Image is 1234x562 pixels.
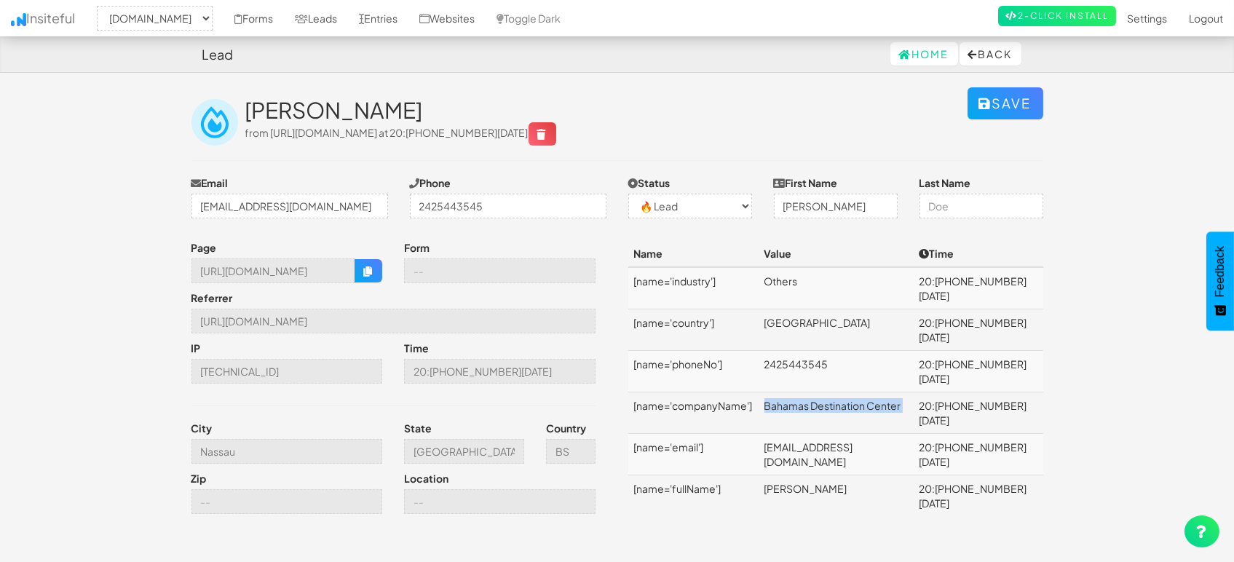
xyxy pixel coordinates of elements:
[191,341,201,355] label: IP
[628,392,759,434] td: [name='companyName']
[913,351,1043,392] td: 20:[PHONE_NUMBER][DATE]
[628,434,759,475] td: [name='email']
[191,439,383,464] input: --
[628,175,671,190] label: Status
[191,99,238,146] img: insiteful-lead.png
[913,475,1043,517] td: 20:[PHONE_NUMBER][DATE]
[890,42,958,66] a: Home
[913,267,1043,309] td: 20:[PHONE_NUMBER][DATE]
[913,434,1043,475] td: 20:[PHONE_NUMBER][DATE]
[191,309,596,333] input: --
[919,194,1043,218] input: Doe
[191,290,233,305] label: Referrer
[998,6,1116,26] a: 2-Click Install
[960,42,1021,66] button: Back
[191,471,207,486] label: Zip
[245,126,556,139] span: from [URL][DOMAIN_NAME] at 20:[PHONE_NUMBER][DATE]
[404,489,596,514] input: --
[913,240,1043,267] th: Time
[404,471,448,486] label: Location
[202,47,234,62] h4: Lead
[410,194,606,218] input: (123)-456-7890
[191,240,217,255] label: Page
[968,87,1043,119] button: Save
[759,351,914,392] td: 2425443545
[191,258,356,283] input: --
[410,175,451,190] label: Phone
[1214,246,1227,297] span: Feedback
[759,475,914,517] td: [PERSON_NAME]
[404,421,432,435] label: State
[919,175,971,190] label: Last Name
[191,175,229,190] label: Email
[913,309,1043,351] td: 20:[PHONE_NUMBER][DATE]
[404,439,524,464] input: --
[191,359,383,384] input: --
[628,351,759,392] td: [name='phoneNo']
[546,439,596,464] input: --
[759,267,914,309] td: Others
[774,175,838,190] label: First Name
[913,392,1043,434] td: 20:[PHONE_NUMBER][DATE]
[774,194,898,218] input: John
[191,194,388,218] input: j@doe.com
[628,309,759,351] td: [name='country']
[759,240,914,267] th: Value
[546,421,586,435] label: Country
[245,98,968,122] h2: [PERSON_NAME]
[11,13,26,26] img: icon.png
[628,240,759,267] th: Name
[191,489,383,514] input: --
[628,267,759,309] td: [name='industry']
[404,240,430,255] label: Form
[404,258,596,283] input: --
[404,359,596,384] input: --
[628,475,759,517] td: [name='fullName']
[191,421,213,435] label: City
[404,341,429,355] label: Time
[759,309,914,351] td: [GEOGRAPHIC_DATA]
[759,392,914,434] td: Bahamas Destination Center
[1206,231,1234,331] button: Feedback - Show survey
[759,434,914,475] td: [EMAIL_ADDRESS][DOMAIN_NAME]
